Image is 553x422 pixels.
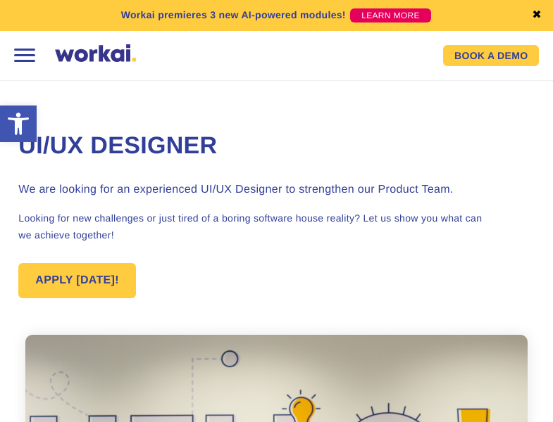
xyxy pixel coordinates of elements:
a: ✖ [532,10,542,21]
a: LEARN MORE [350,8,431,23]
p: Workai premieres 3 new AI-powered modules! [121,8,346,23]
h3: We are looking for an experienced UI/UX Designer to strengthen our Product Team. [18,181,534,198]
p: Looking for new challenges or just tired of a boring software house reality? Let us show you what... [18,210,534,243]
a: APPLY [DATE]! [18,263,136,298]
a: BOOK A DEMO [443,45,539,66]
h1: UI/UX Designer [18,130,534,162]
